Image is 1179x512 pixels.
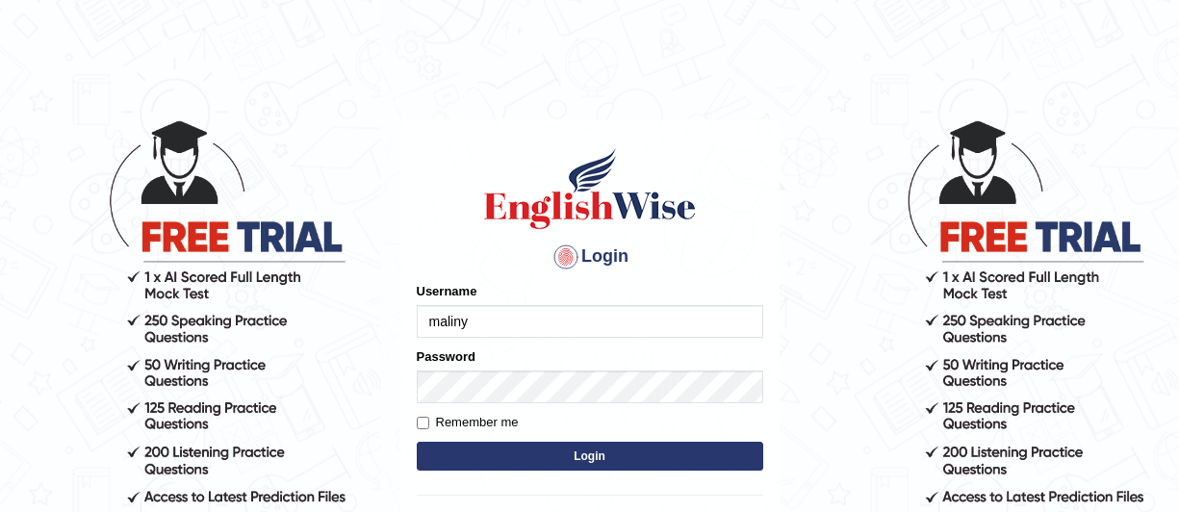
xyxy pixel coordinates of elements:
[480,145,700,232] img: Logo of English Wise sign in for intelligent practice with AI
[417,442,763,471] button: Login
[417,242,763,272] h4: Login
[417,417,429,429] input: Remember me
[417,282,477,300] label: Username
[417,413,519,432] label: Remember me
[417,347,475,366] label: Password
